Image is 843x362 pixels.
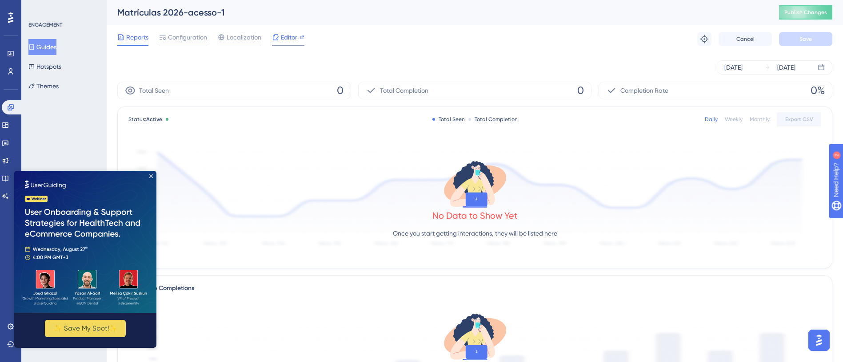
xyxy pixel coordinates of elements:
span: 0 [337,83,344,98]
div: Monthly [750,116,770,123]
div: Close Preview [135,4,139,7]
div: 2 [62,4,64,12]
span: Save [799,35,812,43]
div: [DATE] [777,62,795,73]
button: Guides [28,39,56,55]
div: No Data to Show Yet [432,209,518,222]
p: Once you start getting interactions, they will be listed here [393,228,557,239]
div: Total Step Completions [128,283,194,294]
button: Hotspots [28,59,61,75]
iframe: UserGuiding AI Assistant Launcher [806,327,832,354]
div: Daily [705,116,718,123]
span: Total Seen [139,85,169,96]
span: Reports [126,32,148,43]
div: Weekly [725,116,743,123]
span: Publish Changes [784,9,827,16]
button: Save [779,32,832,46]
button: Themes [28,78,59,94]
div: Total Seen [432,116,465,123]
span: Total Completion [380,85,428,96]
div: Matrículas 2026-acesso-1 [117,6,757,19]
button: Export CSV [777,112,821,126]
span: Completion Rate [620,85,668,96]
div: [DATE] [724,62,743,73]
span: Editor [281,32,297,43]
span: Configuration [168,32,207,43]
span: Export CSV [785,116,813,123]
button: Publish Changes [779,5,832,20]
span: 0 [577,83,584,98]
button: Cancel [719,32,772,46]
span: Need Help? [21,2,56,13]
span: Localization [227,32,261,43]
span: 0% [811,83,825,98]
span: Cancel [736,35,755,43]
div: ENGAGEMENT [28,21,62,28]
div: Total Completion [468,116,518,123]
span: Active [146,116,162,122]
button: ✨ Save My Spot!✨ [31,149,112,166]
span: Status: [128,116,162,123]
